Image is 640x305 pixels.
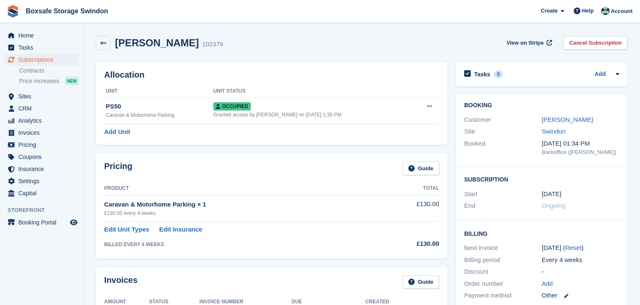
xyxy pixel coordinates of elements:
span: Settings [18,175,68,187]
div: - [542,267,619,277]
span: CRM [18,103,68,114]
a: menu [4,163,79,175]
a: menu [4,115,79,126]
th: Product [104,182,378,195]
span: Help [582,7,594,15]
span: Account [611,7,632,15]
a: menu [4,54,79,66]
a: menu [4,127,79,139]
div: PS50 [106,102,213,111]
img: stora-icon-8386f47178a22dfd0bd8f6a31ec36ba5ce8667c1dd55bd0f319d3a0aa187defe.svg [7,5,19,18]
a: menu [4,139,79,151]
h2: [PERSON_NAME] [115,37,199,48]
a: [PERSON_NAME] [542,116,593,123]
div: Backoffice ([PERSON_NAME]) [542,148,619,156]
div: Billing period [464,255,542,265]
span: Home [18,30,68,41]
span: Insurance [18,163,68,175]
h2: Billing [464,229,619,237]
h2: Pricing [104,161,132,175]
div: £130.00 every 4 weeks [104,209,378,217]
div: £130.00 [378,239,439,249]
a: Price increases NEW [19,76,79,86]
div: [DATE] ( ) [542,243,619,253]
a: menu [4,175,79,187]
span: Sites [18,91,68,102]
h2: Allocation [104,70,439,80]
a: menu [4,217,79,228]
div: 102379 [202,40,223,49]
th: Unit [104,85,213,98]
div: 0 [494,71,503,78]
span: Capital [18,187,68,199]
th: Unit Status [213,85,412,98]
div: Site [464,127,542,136]
span: Storefront [7,206,83,214]
div: Discount [464,267,542,277]
a: View on Stripe [503,36,554,50]
div: Caravan & Motorhome Parking × 1 [104,200,378,209]
div: Other [542,291,619,300]
span: Coupons [18,151,68,163]
time: 2025-08-19 00:00:00 UTC [542,189,561,199]
span: Analytics [18,115,68,126]
a: Guide [402,275,439,289]
div: Booked [464,139,542,156]
div: Caravan & Motorhome Parking [106,111,213,119]
a: menu [4,103,79,114]
span: Booking Portal [18,217,68,228]
div: End [464,201,542,211]
h2: Subscription [464,175,619,183]
div: Customer [464,115,542,125]
span: Ongoing [542,202,565,209]
a: Edit Insurance [159,225,202,234]
img: Kim Virabi [601,7,610,15]
span: View on Stripe [507,39,544,47]
a: Cancel Subscription [563,36,627,50]
div: Every 4 weeks [542,255,619,265]
a: menu [4,30,79,41]
div: NEW [65,77,79,85]
th: Total [378,182,439,195]
div: Start [464,189,542,199]
div: Order number [464,279,542,289]
span: Tasks [18,42,68,53]
a: menu [4,151,79,163]
a: Add [595,70,606,79]
h2: Tasks [474,71,490,78]
a: Edit Unit Types [104,225,149,234]
a: Boxsafe Storage Swindon [22,4,111,18]
span: Invoices [18,127,68,139]
a: Reset [565,244,581,251]
span: Pricing [18,139,68,151]
td: £130.00 [378,195,439,221]
a: menu [4,42,79,53]
a: Contracts [19,67,79,75]
div: BILLED EVERY 4 WEEKS [104,241,378,248]
a: Preview store [69,217,79,227]
span: Create [541,7,557,15]
a: Swindon [542,128,566,135]
span: Subscriptions [18,54,68,66]
div: [DATE] 01:34 PM [542,139,619,149]
div: Granted access by [PERSON_NAME] on [DATE] 1:38 PM [213,111,412,118]
h2: Invoices [104,275,137,289]
div: Payment method [464,291,542,300]
span: Occupied [213,102,251,111]
a: Add Unit [104,127,130,137]
span: Price increases [19,77,59,85]
a: menu [4,187,79,199]
div: Next invoice [464,243,542,253]
h2: Booking [464,102,619,109]
a: Add [542,279,553,289]
a: menu [4,91,79,102]
a: Guide [402,161,439,175]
